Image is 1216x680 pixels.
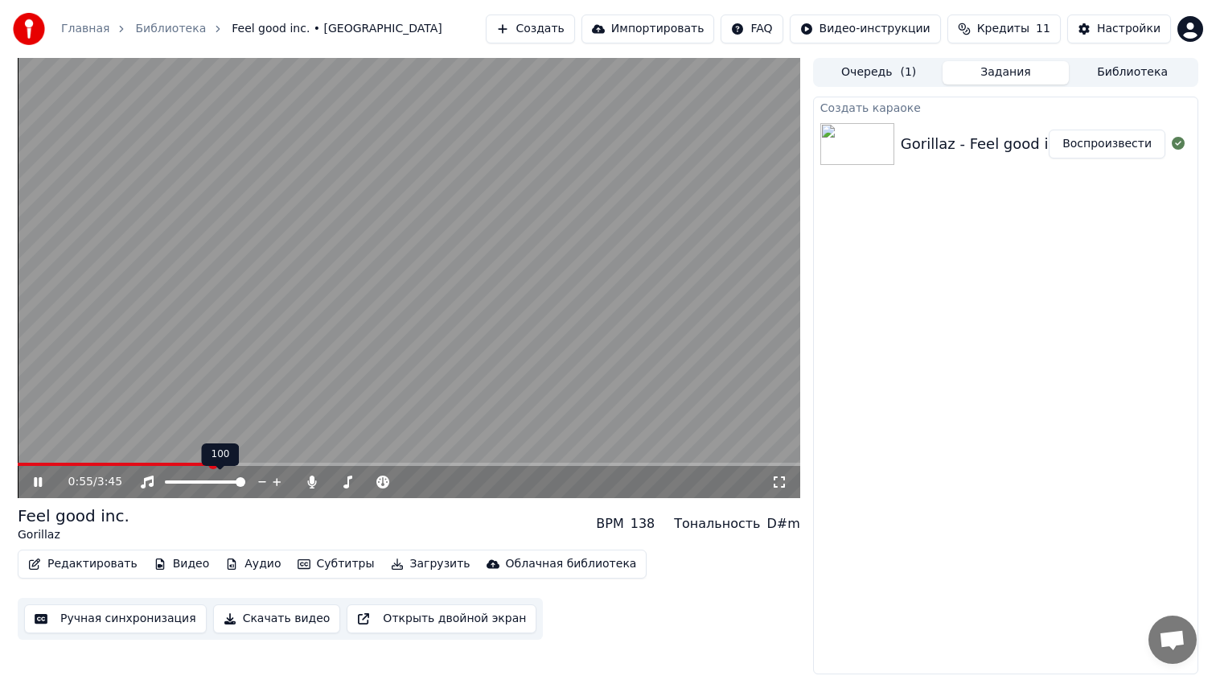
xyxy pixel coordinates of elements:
span: Feel good inc. • [GEOGRAPHIC_DATA] [232,21,442,37]
div: Создать караоке [814,97,1198,117]
button: Видео-инструкции [790,14,941,43]
a: Библиотека [135,21,206,37]
div: D#m [767,514,800,534]
span: ( 1 ) [900,64,916,80]
button: Очередь [815,61,943,84]
nav: breadcrumb [61,21,442,37]
div: 100 [202,443,240,466]
button: Создать [486,14,574,43]
button: Открыть двойной экран [347,604,536,633]
button: Библиотека [1069,61,1196,84]
button: Воспроизвести [1049,130,1165,159]
span: 3:45 [97,474,122,490]
div: Тональность [674,514,760,534]
a: Главная [61,21,109,37]
button: Импортировать [581,14,715,43]
div: Feel good inc. [18,505,129,527]
button: Видео [147,553,216,575]
button: FAQ [721,14,783,43]
span: 11 [1036,21,1050,37]
div: Открытый чат [1148,616,1197,664]
button: Скачать видео [213,604,341,633]
button: Аудио [219,553,287,575]
button: Кредиты11 [947,14,1061,43]
span: Кредиты [977,21,1029,37]
button: Настройки [1067,14,1171,43]
div: 138 [631,514,655,534]
div: BPM [596,514,623,534]
button: Субтитры [291,553,381,575]
div: Gorillaz [18,527,129,543]
div: / [68,474,107,490]
button: Редактировать [22,553,144,575]
span: 0:55 [68,474,93,490]
button: Ручная синхронизация [24,604,207,633]
img: youka [13,13,45,45]
button: Задания [943,61,1070,84]
button: Загрузить [384,553,477,575]
div: Настройки [1097,21,1161,37]
div: Облачная библиотека [506,556,637,572]
div: Gorillaz - Feel good inc. [901,133,1070,155]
